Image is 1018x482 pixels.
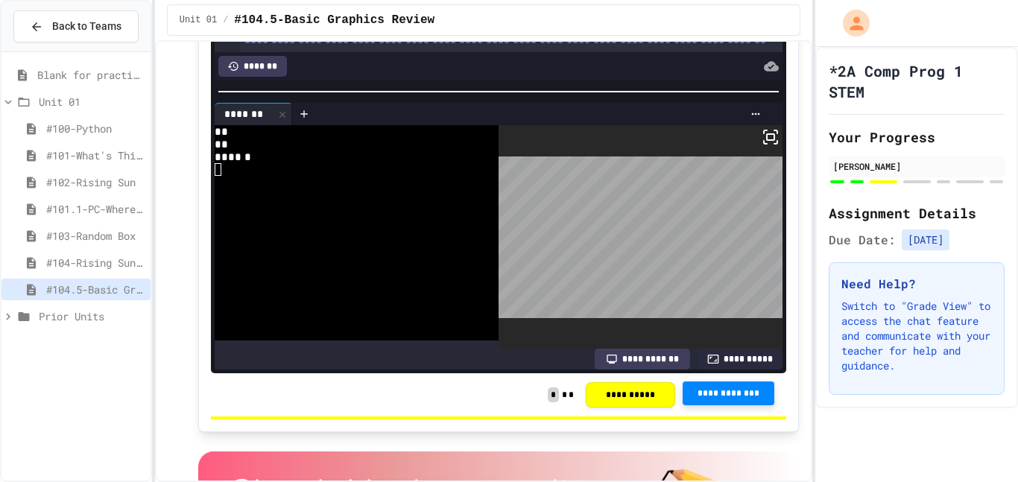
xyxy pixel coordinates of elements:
h2: Assignment Details [829,203,1005,223]
span: #104-Rising Sun Plus [46,255,145,270]
span: #103-Random Box [46,228,145,244]
span: Back to Teams [52,19,121,34]
p: Switch to "Grade View" to access the chat feature and communicate with your teacher for help and ... [841,299,992,373]
span: Due Date: [829,231,896,249]
button: Back to Teams [13,10,139,42]
span: #104.5-Basic Graphics Review [234,11,434,29]
h3: Need Help? [841,275,992,293]
div: [PERSON_NAME] [833,159,1000,173]
span: #104.5-Basic Graphics Review [46,282,145,297]
div: My Account [827,6,873,40]
span: #102-Rising Sun [46,174,145,190]
span: [DATE] [902,229,949,250]
span: Prior Units [39,308,145,324]
h1: *2A Comp Prog 1 STEM [829,60,1005,102]
span: Unit 01 [39,94,145,110]
span: #101-What's This ?? [46,148,145,163]
span: Unit 01 [180,14,217,26]
span: #100-Python [46,121,145,136]
h2: Your Progress [829,127,1005,148]
span: Blank for practice [37,67,145,83]
span: #101.1-PC-Where am I? [46,201,145,217]
span: / [223,14,228,26]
